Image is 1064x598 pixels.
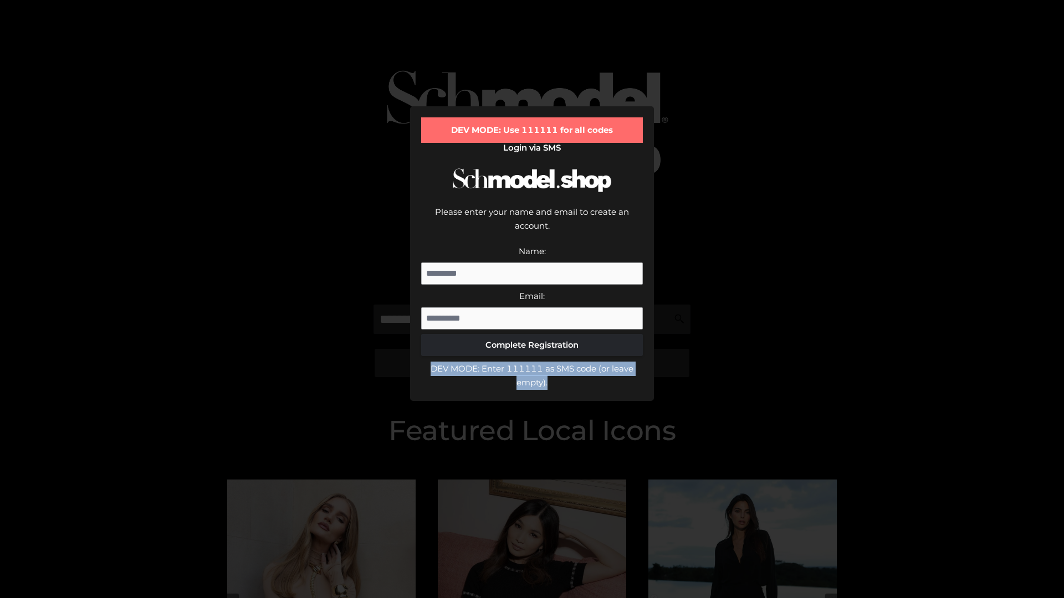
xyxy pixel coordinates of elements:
div: DEV MODE: Enter 111111 as SMS code (or leave empty). [421,362,643,390]
label: Email: [519,291,545,301]
img: Schmodel Logo [449,158,615,202]
label: Name: [519,246,546,256]
h2: Login via SMS [421,143,643,153]
div: DEV MODE: Use 111111 for all codes [421,117,643,143]
button: Complete Registration [421,334,643,356]
div: Please enter your name and email to create an account. [421,205,643,244]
